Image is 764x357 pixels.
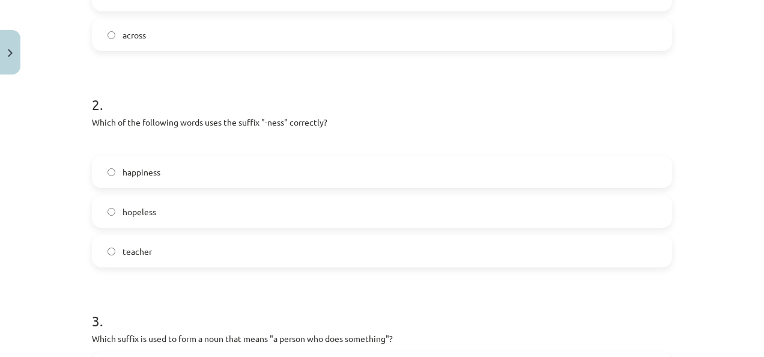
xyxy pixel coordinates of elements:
input: across [108,31,115,39]
span: across [123,29,146,41]
span: hopeless [123,206,156,218]
p: Which of the following words uses the suffix "-ness" correctly? [92,116,672,129]
img: icon-close-lesson-0947bae3869378f0d4975bcd49f059093ad1ed9edebbc8119c70593378902aed.svg [8,49,13,57]
h1: 3 . [92,291,672,329]
input: happiness [108,168,115,176]
p: Which suffix is used to form a noun that means "a person who does something"? [92,332,672,345]
span: teacher [123,245,152,258]
input: hopeless [108,208,115,216]
span: happiness [123,166,160,178]
h1: 2 . [92,75,672,112]
input: teacher [108,248,115,255]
